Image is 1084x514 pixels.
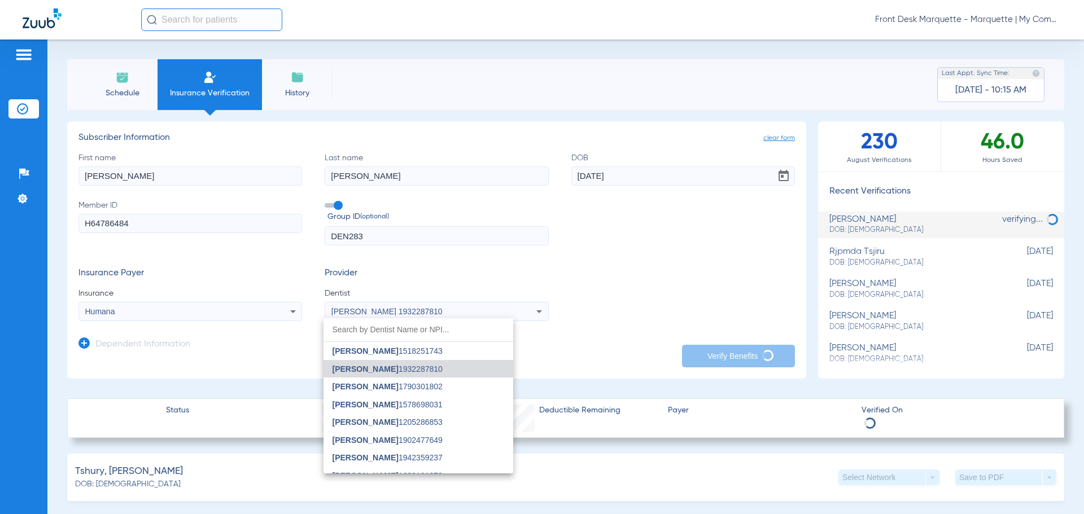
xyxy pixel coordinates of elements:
span: [PERSON_NAME] [333,453,399,462]
span: 1902477649 [333,436,443,444]
span: [PERSON_NAME] [333,364,399,374]
span: 1942359237 [333,454,443,462]
span: 1578698031 [333,401,443,408]
span: 1689101073 [333,472,443,480]
span: [PERSON_NAME] [333,418,399,427]
span: [PERSON_NAME] [333,471,399,480]
span: [PERSON_NAME] [333,346,399,355]
input: dropdown search [324,318,513,341]
span: [PERSON_NAME] [333,400,399,409]
span: 1518251743 [333,347,443,355]
span: 1790301802 [333,383,443,390]
iframe: Chat Widget [1028,460,1084,514]
span: 1205286853 [333,418,443,426]
span: 1932287810 [333,365,443,373]
span: [PERSON_NAME] [333,382,399,391]
span: [PERSON_NAME] [333,436,399,445]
